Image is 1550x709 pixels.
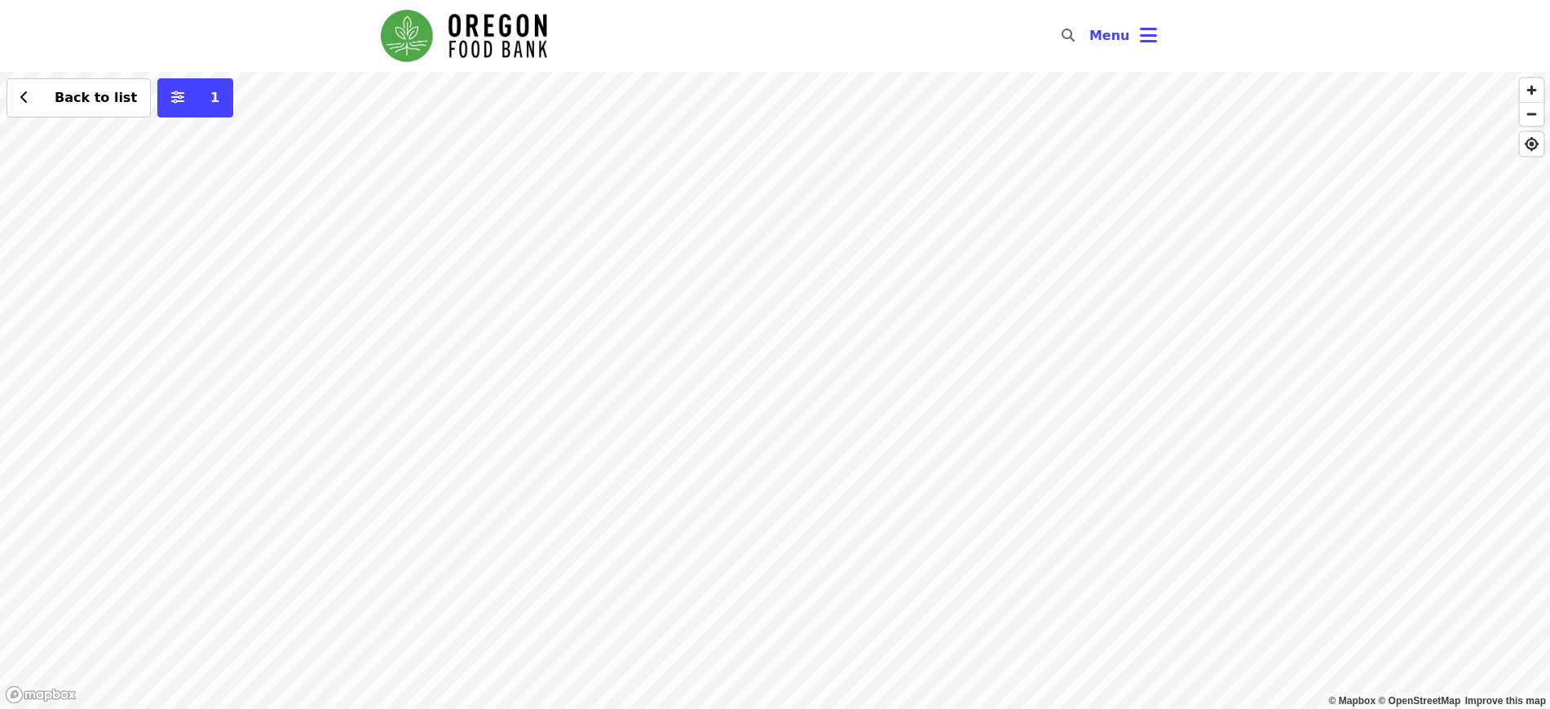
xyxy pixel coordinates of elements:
[1520,78,1543,102] button: Zoom In
[7,78,151,117] button: Back to list
[1520,132,1543,156] button: Find My Location
[5,685,77,704] a: Mapbox logo
[1084,16,1097,55] input: Search
[1089,28,1130,43] span: Menu
[381,10,547,62] img: Oregon Food Bank - Home
[1062,28,1075,43] i: search icon
[171,90,184,105] i: sliders-h icon
[1520,102,1543,126] button: Zoom Out
[157,78,233,117] button: More filters (1 selected)
[20,90,29,105] i: chevron-left icon
[210,90,219,105] span: 1
[1378,695,1460,707] a: OpenStreetMap
[1140,24,1157,47] i: bars icon
[1465,695,1546,707] a: Map feedback
[55,90,137,105] span: Back to list
[1329,695,1376,707] a: Mapbox
[1076,16,1170,55] button: Toggle account menu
